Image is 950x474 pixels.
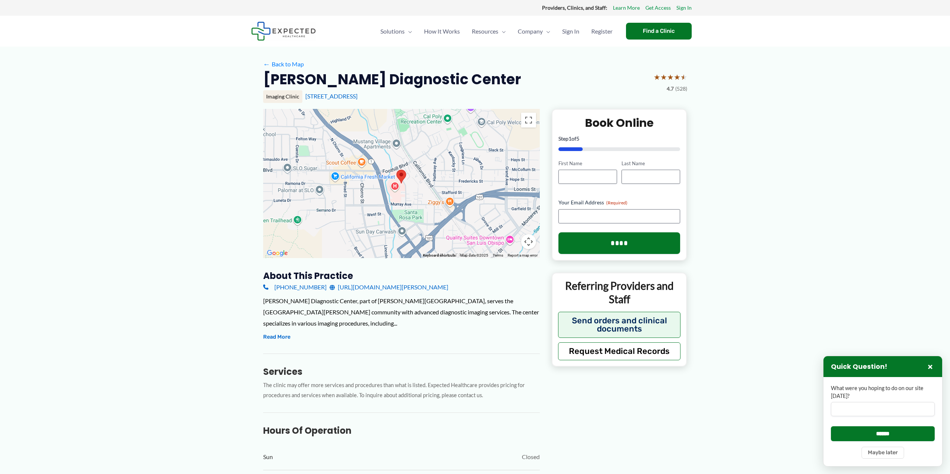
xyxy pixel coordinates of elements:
[558,116,680,130] h2: Book Online
[380,18,405,44] span: Solutions
[518,18,543,44] span: Company
[493,253,503,257] a: Terms (opens in new tab)
[424,18,460,44] span: How It Works
[569,135,571,142] span: 1
[263,380,540,401] p: The clinic may offer more services and procedures than what is listed. Expected Healthcare provid...
[626,23,692,40] a: Find a Clinic
[305,92,358,100] a: [STREET_ADDRESS]
[265,248,290,258] img: Google
[558,199,680,206] label: Your Email Address
[374,18,619,44] nav: Primary Site Navigation
[622,160,680,167] label: Last Name
[466,18,512,44] a: ResourcesMenu Toggle
[667,70,674,84] span: ★
[330,282,448,293] a: [URL][DOMAIN_NAME][PERSON_NAME]
[558,342,681,360] button: Request Medical Records
[460,253,488,257] span: Map data ©2025
[558,312,681,338] button: Send orders and clinical documents
[265,248,290,258] a: Open this area in Google Maps (opens a new window)
[508,253,538,257] a: Report a map error
[512,18,556,44] a: CompanyMenu Toggle
[263,70,521,88] h2: [PERSON_NAME] Diagnostic Center
[263,333,290,342] button: Read More
[374,18,418,44] a: SolutionsMenu Toggle
[645,3,671,13] a: Get Access
[263,282,327,293] a: [PHONE_NUMBER]
[522,451,540,462] span: Closed
[676,3,692,13] a: Sign In
[263,270,540,282] h3: About this practice
[263,295,540,329] div: [PERSON_NAME] Diagnostic Center, part of [PERSON_NAME][GEOGRAPHIC_DATA], serves the [GEOGRAPHIC_D...
[585,18,619,44] a: Register
[831,362,887,371] h3: Quick Question!
[418,18,466,44] a: How It Works
[263,60,270,68] span: ←
[562,18,579,44] span: Sign In
[251,22,316,41] img: Expected Healthcare Logo - side, dark font, small
[660,70,667,84] span: ★
[558,279,681,306] p: Referring Providers and Staff
[263,90,302,103] div: Imaging Clinic
[263,451,273,462] span: Sun
[680,70,687,84] span: ★
[862,447,904,459] button: Maybe later
[667,84,674,94] span: 4.7
[558,136,680,141] p: Step of
[521,113,536,128] button: Toggle fullscreen view
[263,59,304,70] a: ←Back to Map
[576,135,579,142] span: 5
[831,384,935,400] label: What were you hoping to do on our site [DATE]?
[613,3,640,13] a: Learn More
[263,425,540,436] h3: Hours of Operation
[556,18,585,44] a: Sign In
[926,362,935,371] button: Close
[423,253,456,258] button: Keyboard shortcuts
[675,84,687,94] span: (528)
[472,18,498,44] span: Resources
[405,18,412,44] span: Menu Toggle
[263,366,540,377] h3: Services
[606,200,627,205] span: (Required)
[674,70,680,84] span: ★
[521,234,536,249] button: Map camera controls
[498,18,506,44] span: Menu Toggle
[543,18,550,44] span: Menu Toggle
[542,4,607,11] strong: Providers, Clinics, and Staff:
[654,70,660,84] span: ★
[591,18,613,44] span: Register
[558,160,617,167] label: First Name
